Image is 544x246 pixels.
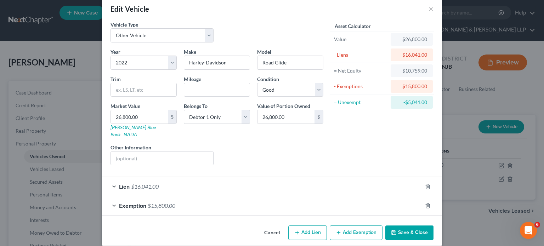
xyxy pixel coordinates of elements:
label: Trim [110,75,121,83]
div: -$5,041.00 [396,99,427,106]
a: [PERSON_NAME] Blue Book [110,124,156,137]
label: Mileage [184,75,201,83]
div: $10,759.00 [396,67,427,74]
div: $ [168,110,176,124]
span: Belongs To [184,103,208,109]
label: Condition [257,75,279,83]
input: (optional) [111,151,213,165]
span: Lien [119,183,130,190]
button: Add Exemption [330,225,382,240]
div: $26,800.00 [396,36,427,43]
button: Cancel [259,226,285,240]
input: ex. Altima [257,56,323,69]
span: Make [184,49,196,55]
label: Value of Portion Owned [257,102,310,110]
input: 0.00 [111,110,168,124]
div: = Unexempt [334,99,387,106]
div: = Net Equity [334,67,387,74]
label: Market Value [110,102,140,110]
div: Value [334,36,387,43]
label: Model [257,48,271,56]
label: Vehicle Type [110,21,138,28]
button: × [429,5,433,13]
input: ex. LS, LT, etc [111,83,176,97]
iframe: Intercom live chat [520,222,537,239]
a: NADA [124,131,137,137]
label: Asset Calculator [335,22,371,30]
span: Exemption [119,202,146,209]
input: 0.00 [257,110,314,124]
span: 6 [534,222,540,228]
button: Add Lien [288,225,327,240]
div: $16,041.00 [396,51,427,58]
input: -- [184,83,250,97]
div: - Exemptions [334,83,387,90]
div: Edit Vehicle [110,4,149,14]
label: Other Information [110,144,151,151]
span: $15,800.00 [148,202,175,209]
div: $15,800.00 [396,83,427,90]
input: ex. Nissan [184,56,250,69]
div: - Liens [334,51,387,58]
button: Save & Close [385,225,433,240]
div: $ [314,110,323,124]
span: $16,041.00 [131,183,159,190]
label: Year [110,48,120,56]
